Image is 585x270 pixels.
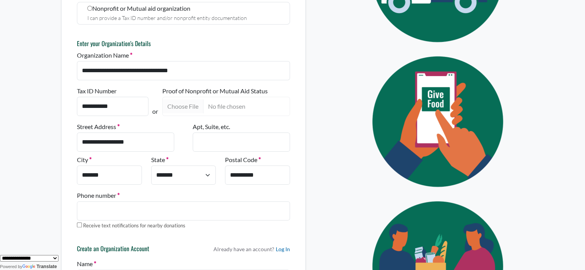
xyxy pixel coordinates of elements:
a: Translate [22,264,57,269]
img: Google Translate [22,264,37,270]
label: Nonprofit or Mutual aid organization [77,2,290,25]
a: Log In [276,245,290,253]
label: Organization Name [77,51,132,60]
label: City [77,155,92,164]
img: Eye Icon [355,49,524,194]
label: Phone number [77,191,120,200]
h6: Enter your Organization's Details [77,40,290,47]
label: Receive text notifications for nearby donations [83,222,185,230]
p: Already have an account? [213,245,290,253]
label: Tax ID Number [77,86,117,96]
label: Proof of Nonprofit or Mutual Aid Status [162,86,268,96]
p: or [152,107,158,116]
label: Apt, Suite, etc. [193,122,230,131]
label: Street Address [77,122,120,131]
small: I can provide a Tax ID number and/or nonprofit entity documentation [87,15,247,21]
label: Postal Code [225,155,261,164]
h6: Create an Organization Account [77,245,149,256]
label: State [151,155,168,164]
input: Nonprofit or Mutual aid organization I can provide a Tax ID number and/or nonprofit entity docume... [87,6,92,11]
